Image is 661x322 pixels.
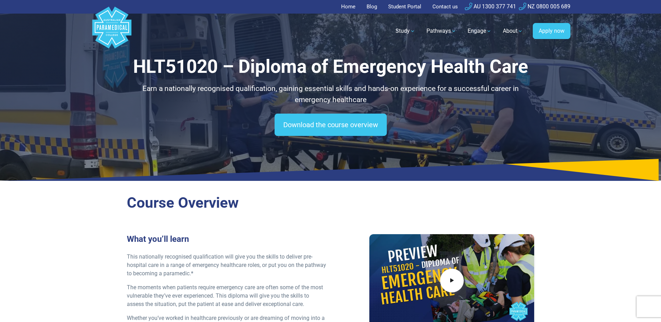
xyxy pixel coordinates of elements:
a: Apply now [533,23,570,39]
a: Download the course overview [275,114,387,136]
h3: What you’ll learn [127,234,326,244]
p: Earn a nationally recognised qualification, gaining essential skills and hands-on experience for ... [127,83,535,105]
a: Australian Paramedical College [91,14,133,49]
p: This nationally recognised qualification will give you the skills to deliver pre-hospital care in... [127,253,326,278]
a: Pathways [422,21,461,41]
a: NZ 0800 005 689 [519,3,570,10]
a: Study [391,21,420,41]
a: About [499,21,527,41]
h2: Course Overview [127,194,535,212]
a: Engage [463,21,496,41]
a: AU 1300 377 741 [465,3,516,10]
p: The moments when patients require emergency care are often some of the most vulnerable they’ve ev... [127,283,326,308]
h1: HLT51020 – Diploma of Emergency Health Care [127,56,535,78]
